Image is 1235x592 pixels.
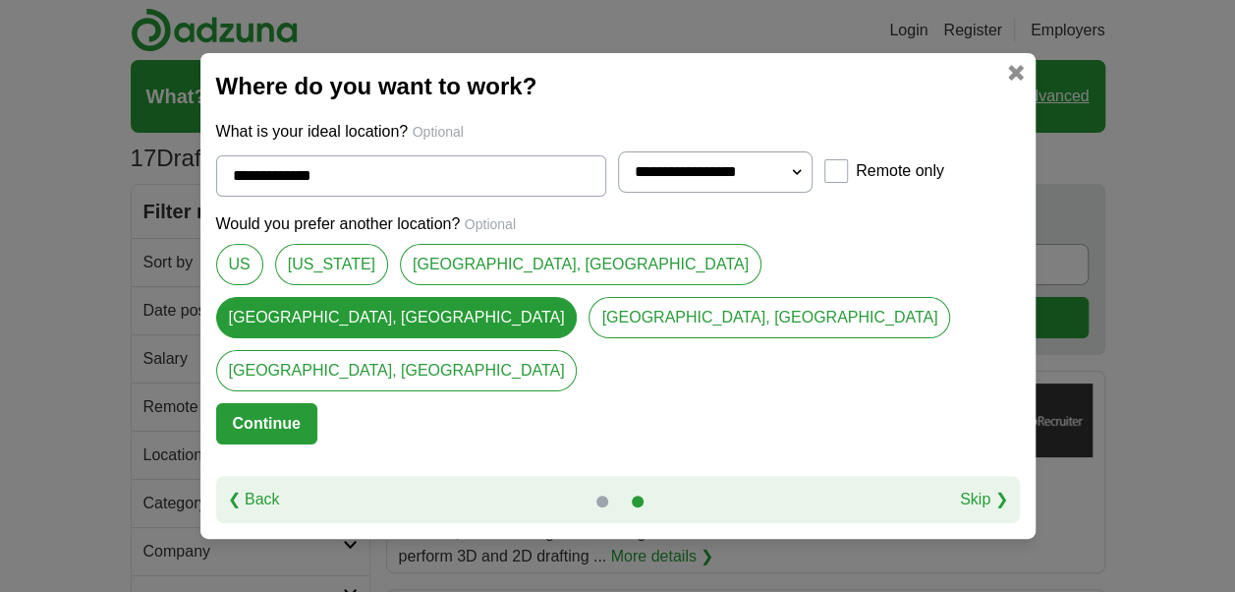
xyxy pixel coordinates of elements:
p: Would you prefer another location? [216,212,1020,236]
a: Skip ❯ [960,488,1008,511]
a: [GEOGRAPHIC_DATA], [GEOGRAPHIC_DATA] [400,244,761,285]
a: [US_STATE] [275,244,388,285]
a: [GEOGRAPHIC_DATA], [GEOGRAPHIC_DATA] [589,297,950,338]
h2: Where do you want to work? [216,69,1020,104]
a: [GEOGRAPHIC_DATA], [GEOGRAPHIC_DATA] [216,297,578,338]
span: Optional [465,216,516,232]
a: US [216,244,263,285]
a: ❮ Back [228,488,280,511]
button: Continue [216,403,317,444]
span: Optional [413,124,464,140]
p: What is your ideal location? [216,120,1020,144]
a: [GEOGRAPHIC_DATA], [GEOGRAPHIC_DATA] [216,350,578,391]
label: Remote only [856,159,944,183]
